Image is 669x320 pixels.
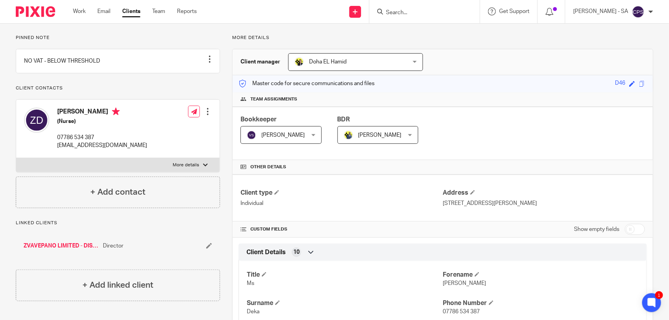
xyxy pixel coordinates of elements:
div: D46 [615,79,625,88]
h4: Surname [247,299,443,307]
span: BDR [337,116,350,123]
a: Reports [177,7,197,15]
span: Deka [247,309,259,314]
p: Client contacts [16,85,220,91]
span: 07786 534 387 [443,309,480,314]
p: [STREET_ADDRESS][PERSON_NAME] [443,199,645,207]
p: More details [173,162,199,168]
h4: Client type [240,189,443,197]
span: Director [103,242,123,250]
h3: Client manager [240,58,280,66]
img: Dennis-Starbridge.jpg [344,130,353,140]
a: Email [97,7,110,15]
span: Other details [250,164,286,170]
span: [PERSON_NAME] [443,281,486,286]
p: Master code for secure communications and files [239,80,375,87]
a: Clients [122,7,140,15]
h4: Address [443,189,645,197]
p: [PERSON_NAME] - SA [573,7,628,15]
p: Linked clients [16,220,220,226]
p: More details [232,35,653,41]
p: [EMAIL_ADDRESS][DOMAIN_NAME] [57,141,147,149]
span: Get Support [499,9,529,14]
span: [PERSON_NAME] [358,132,402,138]
p: 07786 534 387 [57,134,147,141]
img: svg%3E [632,6,645,18]
label: Show empty fields [574,225,619,233]
img: svg%3E [24,108,49,133]
span: Bookkeeper [240,116,277,123]
span: [PERSON_NAME] [261,132,305,138]
span: 10 [293,248,300,256]
p: Pinned note [16,35,220,41]
img: svg%3E [247,130,256,140]
img: Pixie [16,6,55,17]
span: Doha EL Hamid [309,59,347,65]
p: Individual [240,199,443,207]
h4: + Add linked client [82,279,153,291]
span: Team assignments [250,96,297,102]
h4: Forename [443,271,639,279]
div: 1 [655,291,663,299]
a: ZVAVEPANO LIMITED - DISSOLVED [24,242,99,250]
h4: Phone Number [443,299,639,307]
input: Search [385,9,456,17]
img: Doha-Starbridge.jpg [294,57,304,67]
h4: CUSTOM FIELDS [240,226,443,233]
h5: (Nurse) [57,117,147,125]
span: Client Details [246,248,286,257]
h4: Title [247,271,443,279]
a: Work [73,7,86,15]
span: Ms [247,281,254,286]
h4: + Add contact [90,186,145,198]
i: Primary [112,108,120,115]
a: Team [152,7,165,15]
h4: [PERSON_NAME] [57,108,147,117]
